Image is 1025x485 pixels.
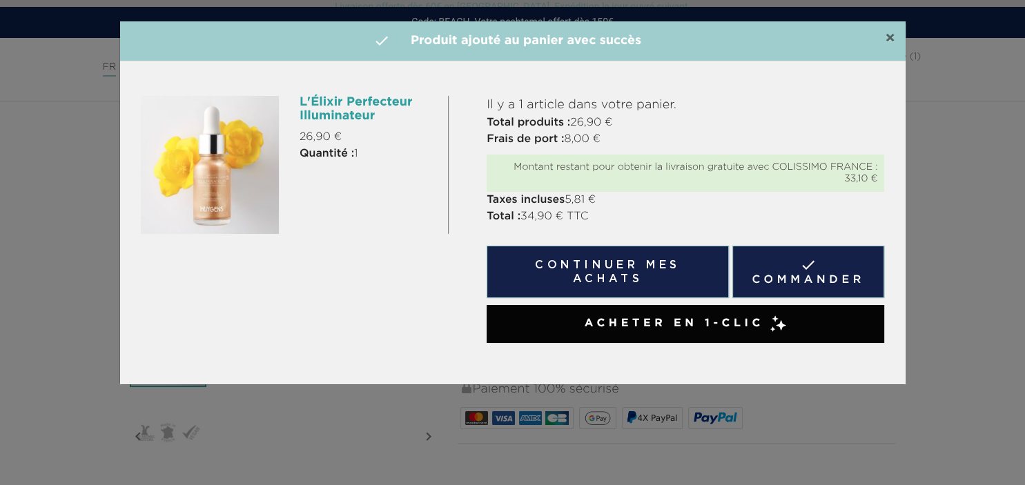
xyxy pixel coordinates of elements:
p: 1 [300,146,438,162]
img: L'Élixir Perfecteur Illuminateur [141,96,279,234]
p: 26,90 € [300,129,438,146]
h4: Produit ajouté au panier avec succès [130,32,895,50]
a: Commander [732,246,885,298]
strong: Quantité : [300,148,354,159]
span: × [885,30,895,47]
p: Il y a 1 article dans votre panier. [487,96,884,115]
p: 5,81 € [487,192,884,208]
strong: Taxes incluses [487,195,565,206]
button: Continuer mes achats [487,246,728,298]
div: Montant restant pour obtenir la livraison gratuite avec COLISSIMO FRANCE : 33,10 € [494,161,877,185]
p: 26,90 € [487,115,884,131]
i:  [373,32,390,49]
p: 8,00 € [487,131,884,148]
h6: L'Élixir Perfecteur Illuminateur [300,96,438,123]
strong: Frais de port : [487,134,564,145]
p: 34,90 € TTC [487,208,884,225]
button: Close [885,30,895,47]
strong: Total : [487,211,520,222]
strong: Total produits : [487,117,570,128]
